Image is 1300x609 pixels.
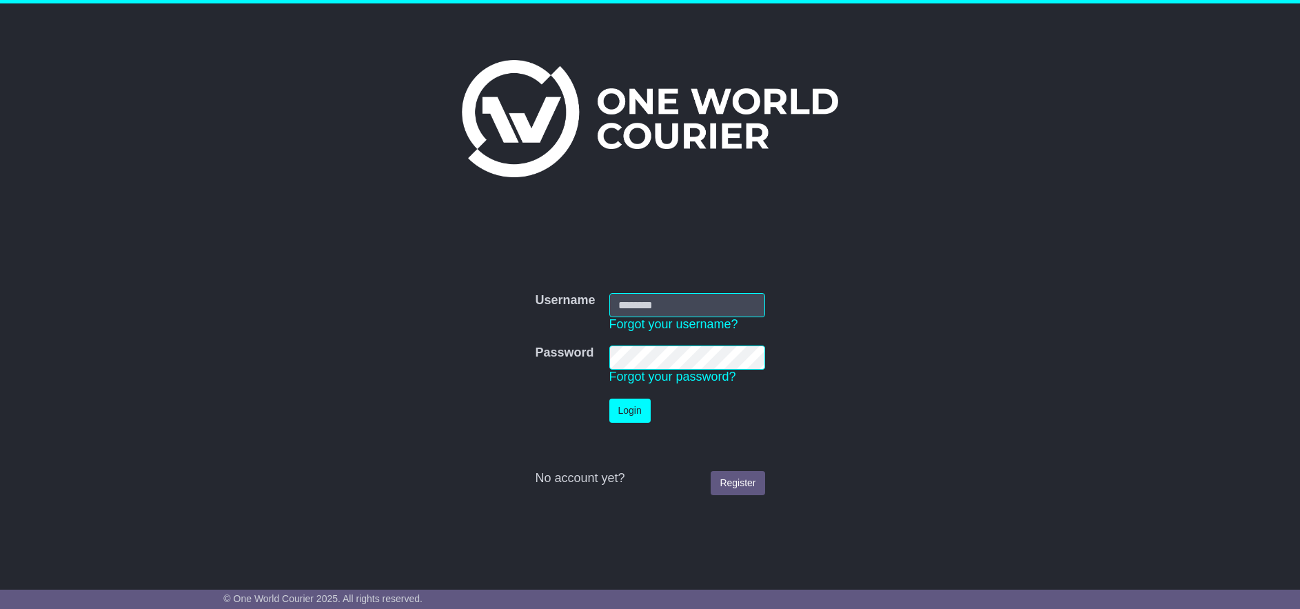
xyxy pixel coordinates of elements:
span: © One World Courier 2025. All rights reserved. [223,593,423,604]
a: Register [711,471,764,495]
div: No account yet? [535,471,764,486]
label: Username [535,293,595,308]
button: Login [609,399,651,423]
a: Forgot your username? [609,317,738,331]
label: Password [535,346,593,361]
img: One World [462,60,838,177]
a: Forgot your password? [609,370,736,383]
